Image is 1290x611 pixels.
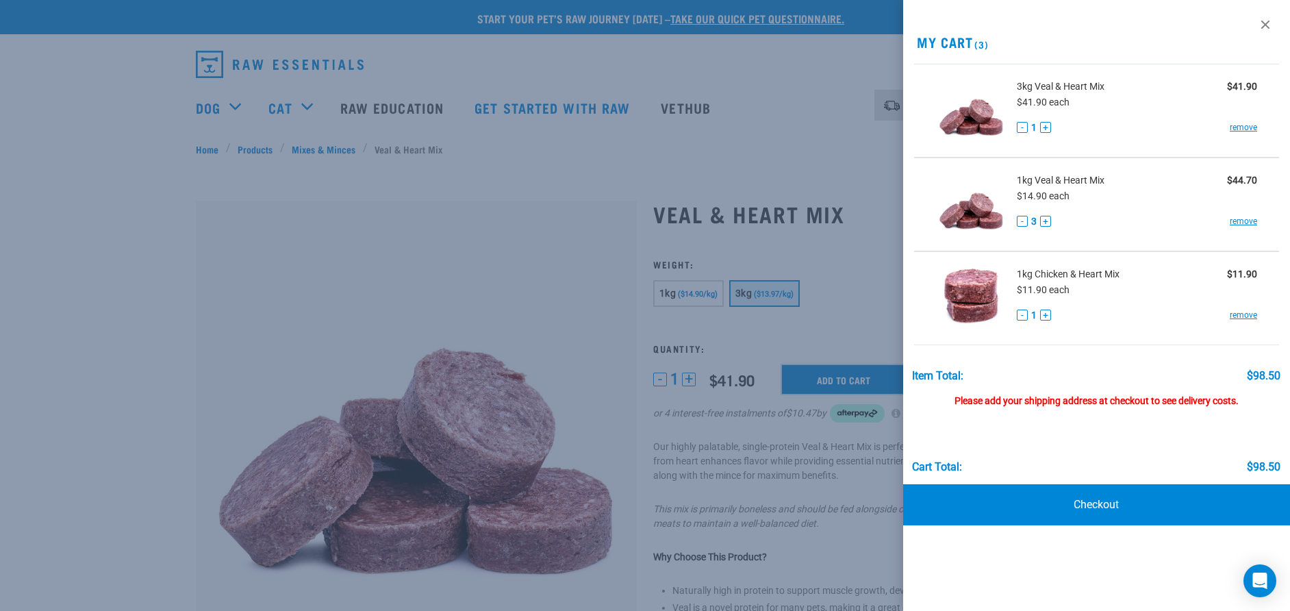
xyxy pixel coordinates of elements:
a: remove [1230,121,1257,134]
div: $98.50 [1247,461,1280,473]
span: 3 [1031,214,1037,229]
button: + [1040,216,1051,227]
div: Please add your shipping address at checkout to see delivery costs. [912,382,1280,407]
div: $98.50 [1247,370,1280,382]
img: Chicken & Heart Mix [936,263,1007,334]
span: (3) [972,42,988,47]
div: Cart total: [912,461,962,473]
button: + [1040,122,1051,133]
div: Item Total: [912,370,963,382]
img: Veal & Heart Mix [936,75,1007,146]
a: remove [1230,309,1257,321]
span: 3kg Veal & Heart Mix [1017,79,1104,94]
button: - [1017,122,1028,133]
span: 1kg Chicken & Heart Mix [1017,267,1120,282]
button: - [1017,216,1028,227]
button: - [1017,310,1028,321]
img: Veal & Heart Mix [936,169,1007,240]
strong: $11.90 [1227,269,1257,279]
strong: $44.70 [1227,175,1257,186]
span: $11.90 each [1017,284,1070,295]
a: Checkout [903,484,1290,525]
span: $41.90 each [1017,97,1070,108]
span: 1kg Veal & Heart Mix [1017,173,1104,188]
span: 1 [1031,308,1037,323]
strong: $41.90 [1227,81,1257,92]
a: remove [1230,215,1257,227]
button: + [1040,310,1051,321]
div: Open Intercom Messenger [1243,564,1276,597]
h2: My Cart [903,34,1290,50]
span: 1 [1031,121,1037,135]
span: $14.90 each [1017,190,1070,201]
